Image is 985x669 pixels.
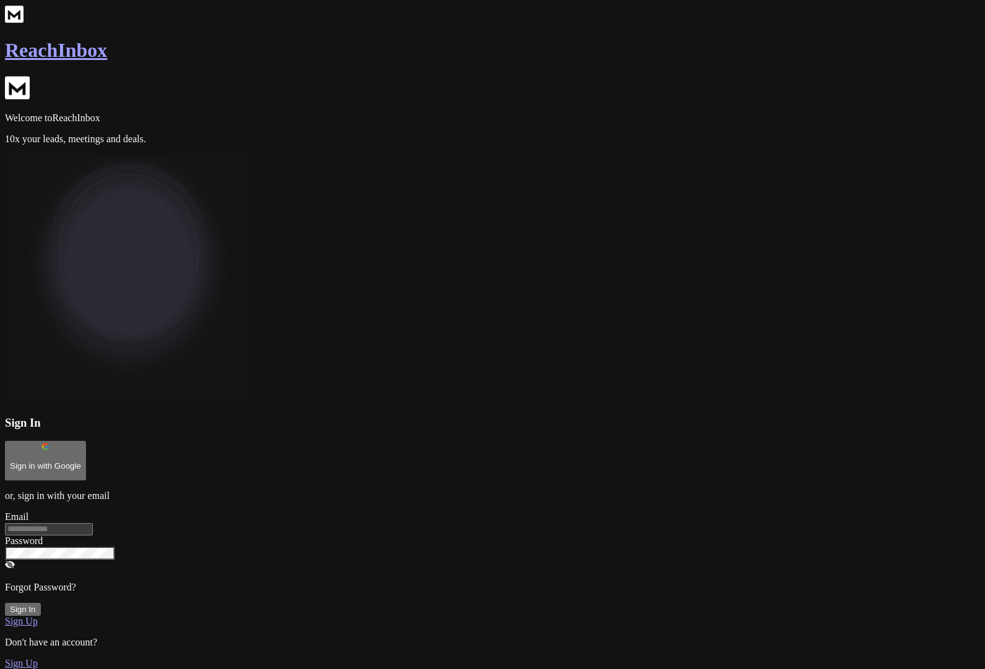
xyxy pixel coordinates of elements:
h1: ReachInbox [5,39,980,62]
p: or, sign in with your email [5,490,980,501]
p: Forgot Password? [5,582,980,593]
label: Password [5,535,43,546]
h3: Sign In [5,416,980,430]
label: Email [5,511,28,522]
a: Sign Up [5,658,38,668]
p: Don't have an account? [5,637,980,648]
img: logo [5,5,24,23]
img: Header [5,155,252,402]
img: logo [5,75,30,100]
button: Sign In [5,603,41,616]
p: Sign in with Google [10,461,81,471]
a: Sign Up [5,616,38,626]
p: Welcome to ReachInbox [5,113,980,124]
p: 10x your leads, meetings and deals. [5,134,980,145]
a: ReachInbox [5,15,980,62]
button: Sign in with Google [5,441,86,480]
